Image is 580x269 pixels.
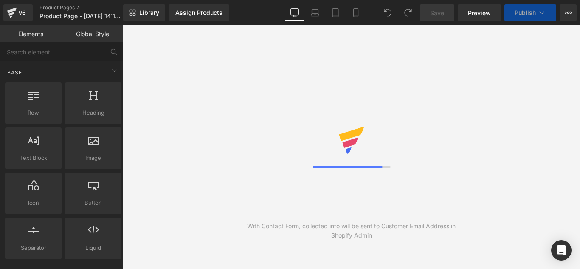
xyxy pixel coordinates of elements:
[3,4,33,21] a: v6
[123,4,165,21] a: New Library
[39,13,121,20] span: Product Page - [DATE] 14:19:15
[551,240,572,261] div: Open Intercom Messenger
[8,108,59,117] span: Row
[560,4,577,21] button: More
[237,221,466,240] div: With Contact Form, collected info will be sent to Customer Email Address in Shopify Admin
[6,68,23,76] span: Base
[8,244,59,252] span: Separator
[68,153,119,162] span: Image
[504,4,556,21] button: Publish
[515,9,536,16] span: Publish
[468,8,491,17] span: Preview
[8,198,59,207] span: Icon
[68,108,119,117] span: Heading
[39,4,137,11] a: Product Pages
[430,8,444,17] span: Save
[400,4,417,21] button: Redo
[17,7,28,18] div: v6
[325,4,346,21] a: Tablet
[284,4,305,21] a: Desktop
[139,9,159,17] span: Library
[62,25,123,42] a: Global Style
[379,4,396,21] button: Undo
[8,153,59,162] span: Text Block
[68,198,119,207] span: Button
[305,4,325,21] a: Laptop
[175,9,222,16] div: Assign Products
[458,4,501,21] a: Preview
[68,244,119,252] span: Liquid
[346,4,366,21] a: Mobile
